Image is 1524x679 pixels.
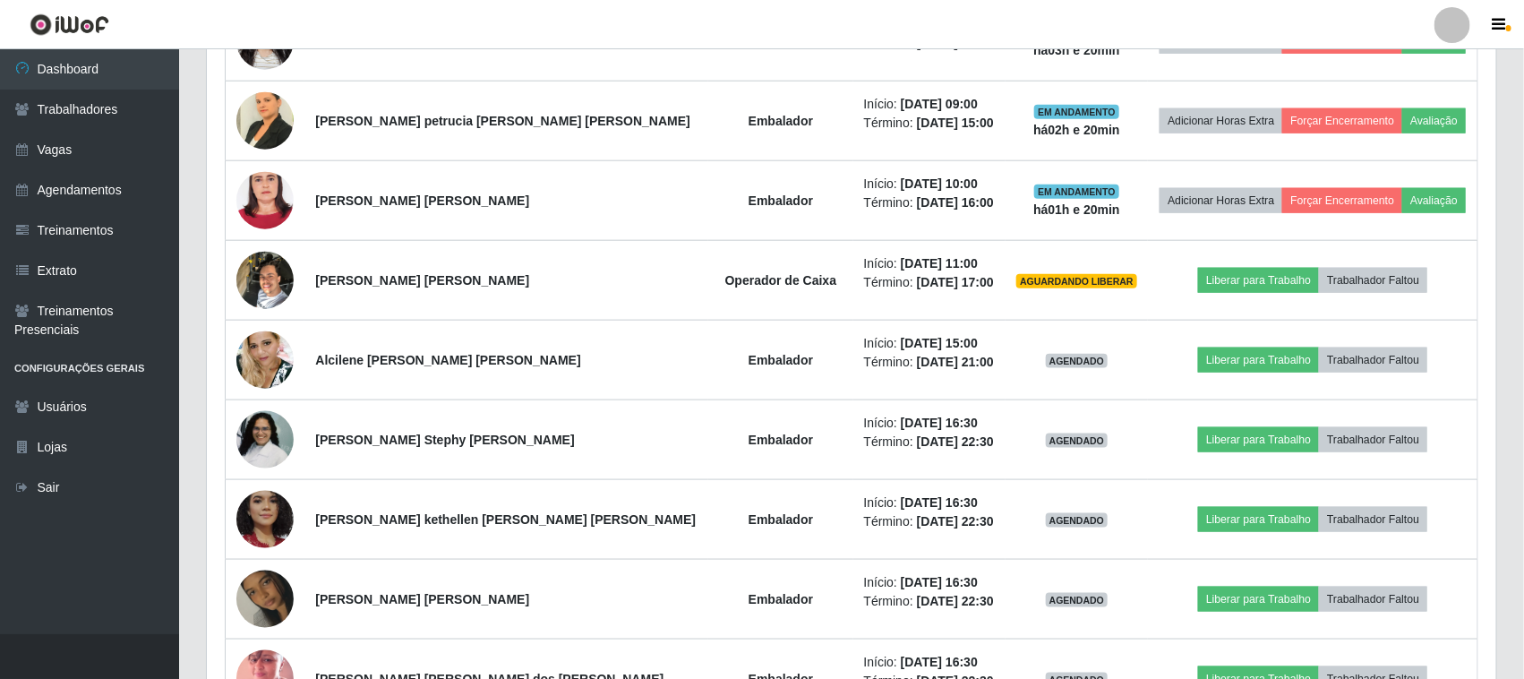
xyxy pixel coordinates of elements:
strong: [PERSON_NAME] Stephy [PERSON_NAME] [315,433,574,447]
strong: Alcilene [PERSON_NAME] [PERSON_NAME] [315,353,580,367]
li: Início: [864,334,995,353]
button: Liberar para Trabalho [1198,348,1319,373]
time: [DATE] 16:30 [901,495,978,510]
strong: Embalador [749,193,813,208]
img: 1729892511965.jpeg [236,321,294,400]
time: [DATE] 22:30 [917,514,994,529]
img: 1752609549082.jpeg [236,139,294,263]
strong: Embalador [749,353,813,367]
li: Término: [864,353,995,372]
time: [DATE] 16:30 [901,655,978,669]
li: Término: [864,273,995,292]
time: [DATE] 21:00 [917,355,994,369]
button: Trabalhador Faltou [1319,507,1427,532]
strong: há 02 h e 20 min [1033,123,1120,137]
li: Início: [864,414,995,433]
li: Término: [864,433,995,451]
li: Início: [864,254,995,273]
time: [DATE] 11:00 [901,256,978,271]
span: AGENDADO [1046,354,1109,368]
span: EM ANDAMENTO [1034,105,1119,119]
span: AGENDADO [1046,434,1109,448]
time: [DATE] 09:00 [901,97,978,111]
strong: [PERSON_NAME] kethellen [PERSON_NAME] [PERSON_NAME] [315,512,696,527]
time: [DATE] 15:00 [917,116,994,130]
button: Trabalhador Faltou [1319,587,1427,612]
time: [DATE] 22:30 [917,434,994,449]
button: Avaliação [1402,188,1466,213]
strong: [PERSON_NAME] [PERSON_NAME] [315,193,529,208]
strong: há 03 h e 20 min [1033,43,1120,57]
button: Trabalhador Faltou [1319,268,1427,293]
li: Início: [864,494,995,512]
button: Liberar para Trabalho [1198,587,1319,612]
strong: Embalador [749,433,813,447]
button: Liberar para Trabalho [1198,427,1319,452]
strong: Embalador [749,114,813,128]
li: Início: [864,175,995,193]
li: Término: [864,512,995,531]
span: AGENDADO [1046,593,1109,607]
button: Trabalhador Faltou [1319,427,1427,452]
time: [DATE] 10:00 [901,176,978,191]
span: AGUARDANDO LIBERAR [1016,274,1137,288]
li: Término: [864,592,995,611]
button: Adicionar Horas Extra [1160,108,1282,133]
strong: Embalador [749,512,813,527]
img: 1734175120781.jpeg [236,382,294,497]
button: Forçar Encerramento [1282,108,1402,133]
time: [DATE] 15:00 [901,336,978,350]
li: Término: [864,114,995,133]
li: Início: [864,573,995,592]
button: Avaliação [1402,108,1466,133]
strong: [PERSON_NAME] [PERSON_NAME] [315,592,529,606]
li: Término: [864,193,995,212]
strong: [PERSON_NAME] [PERSON_NAME] [315,273,529,288]
li: Início: [864,653,995,672]
img: 1725217718320.jpeg [236,242,294,318]
button: Liberar para Trabalho [1198,268,1319,293]
time: [DATE] 16:00 [917,195,994,210]
img: 1734698192432.jpeg [236,548,294,650]
img: CoreUI Logo [30,13,109,36]
span: AGENDADO [1046,513,1109,528]
li: Início: [864,95,995,114]
button: Forçar Encerramento [1282,188,1402,213]
strong: Embalador [749,592,813,606]
strong: há 01 h e 20 min [1033,202,1120,217]
time: [DATE] 17:00 [917,275,994,289]
img: 1705882743267.jpeg [236,460,294,579]
button: Adicionar Horas Extra [1160,188,1282,213]
time: [DATE] 22:30 [917,594,994,608]
strong: [PERSON_NAME] petrucia [PERSON_NAME] [PERSON_NAME] [315,114,690,128]
button: Liberar para Trabalho [1198,507,1319,532]
strong: Operador de Caixa [725,273,837,288]
time: [DATE] 16:30 [901,575,978,589]
span: EM ANDAMENTO [1034,185,1119,199]
time: [DATE] 16:30 [901,416,978,430]
img: 1730387044768.jpeg [236,82,294,159]
button: Trabalhador Faltou [1319,348,1427,373]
